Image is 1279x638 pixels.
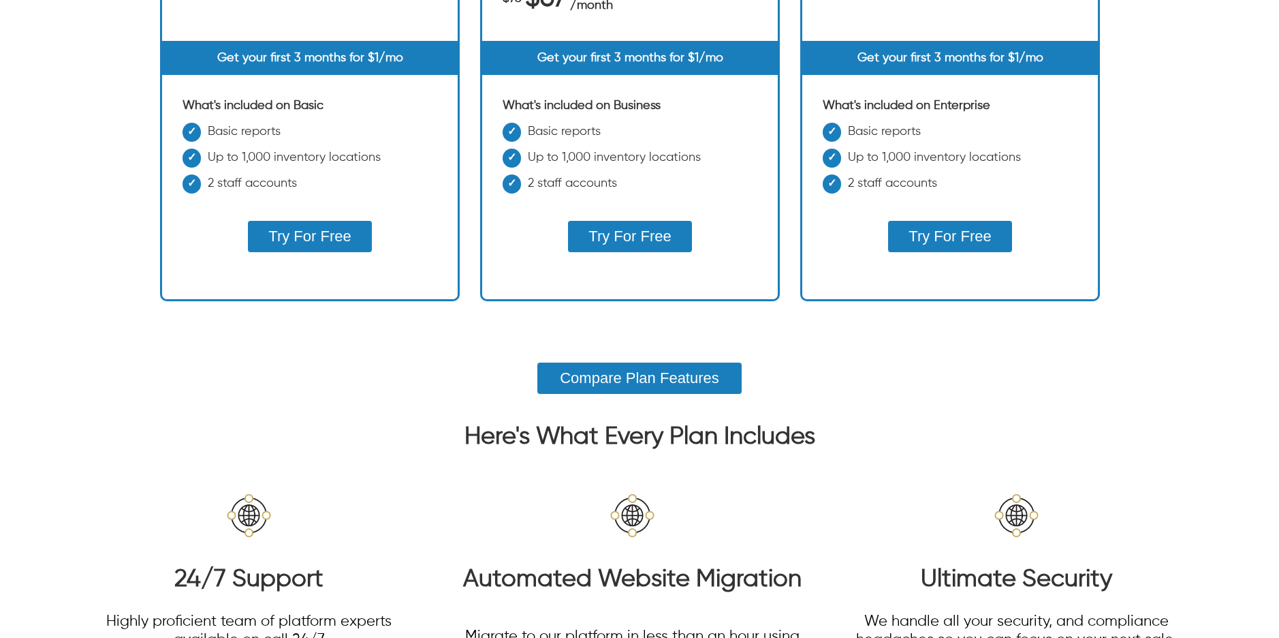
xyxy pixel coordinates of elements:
[802,41,1098,75] div: Get your first 3 months for $1/mo
[464,425,815,449] strong: Here's What Every Plan Includes
[823,174,1077,200] li: 2 staff accounts
[183,149,437,174] li: Up to 1,000 inventory locations
[183,174,437,200] li: 2 staff accounts
[248,221,371,252] button: Try For Free
[460,565,805,594] h3: Automated Website Migration
[503,174,757,200] li: 2 staff accounts
[888,221,1011,252] button: Try For Free
[823,149,1077,174] li: Up to 1,000 inventory locations
[991,490,1042,541] img: global ecommerce reach-icon
[503,123,757,149] li: Basic reports
[482,41,778,75] div: Get your first 3 months for $1/mo
[183,123,437,149] li: Basic reports
[607,490,658,541] img: global ecommerce reach-icon
[503,149,757,174] li: Up to 1,000 inventory locations
[162,41,458,75] div: Get your first 3 months for $1/mo
[537,363,742,394] button: Compare Plan Features
[823,99,1077,112] div: What's included on Enterprise
[183,99,437,112] div: What's included on Basic
[844,565,1189,594] h3: Ultimate Security
[503,99,757,112] div: What's included on Business
[823,123,1077,149] li: Basic reports
[223,490,274,541] img: global ecommerce reach-icon
[568,221,691,252] button: Try For Free
[76,565,422,594] h3: 24/7 Support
